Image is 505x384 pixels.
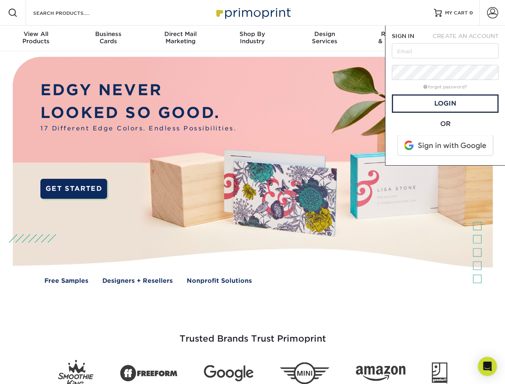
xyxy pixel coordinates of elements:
span: 17 Different Edge Colors. Endless Possibilities. [40,124,236,133]
span: SIGN IN [392,33,414,39]
a: forgot password? [423,84,467,90]
div: Services [289,30,361,45]
img: Goodwill [432,362,447,384]
input: SEARCH PRODUCTS..... [32,8,110,18]
a: Direct MailMarketing [144,26,216,51]
img: Primoprint [213,4,293,21]
span: Shop By [216,30,288,38]
span: Business [72,30,144,38]
div: Industry [216,30,288,45]
iframe: Google Customer Reviews [2,360,68,381]
div: & Templates [361,30,433,45]
span: MY CART [445,10,468,16]
a: Designers + Resellers [102,276,173,286]
input: Email [392,43,499,58]
img: Google [204,365,253,382]
a: Nonprofit Solutions [187,276,252,286]
a: Login [392,94,499,113]
a: Shop ByIndustry [216,26,288,51]
p: LOOKED SO GOOD. [40,102,236,124]
div: Marketing [144,30,216,45]
a: GET STARTED [40,179,107,199]
a: DesignServices [289,26,361,51]
a: Resources& Templates [361,26,433,51]
span: Direct Mail [144,30,216,38]
span: CREATE AN ACCOUNT [433,33,499,39]
div: Cards [72,30,144,45]
img: Amazon [356,366,405,381]
span: Resources [361,30,433,38]
span: 0 [469,10,473,16]
a: Free Samples [44,276,88,286]
span: Design [289,30,361,38]
h3: Trusted Brands Trust Primoprint [19,314,487,354]
div: OR [392,119,499,129]
p: EDGY NEVER [40,79,236,102]
a: BusinessCards [72,26,144,51]
div: Open Intercom Messenger [478,357,497,376]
